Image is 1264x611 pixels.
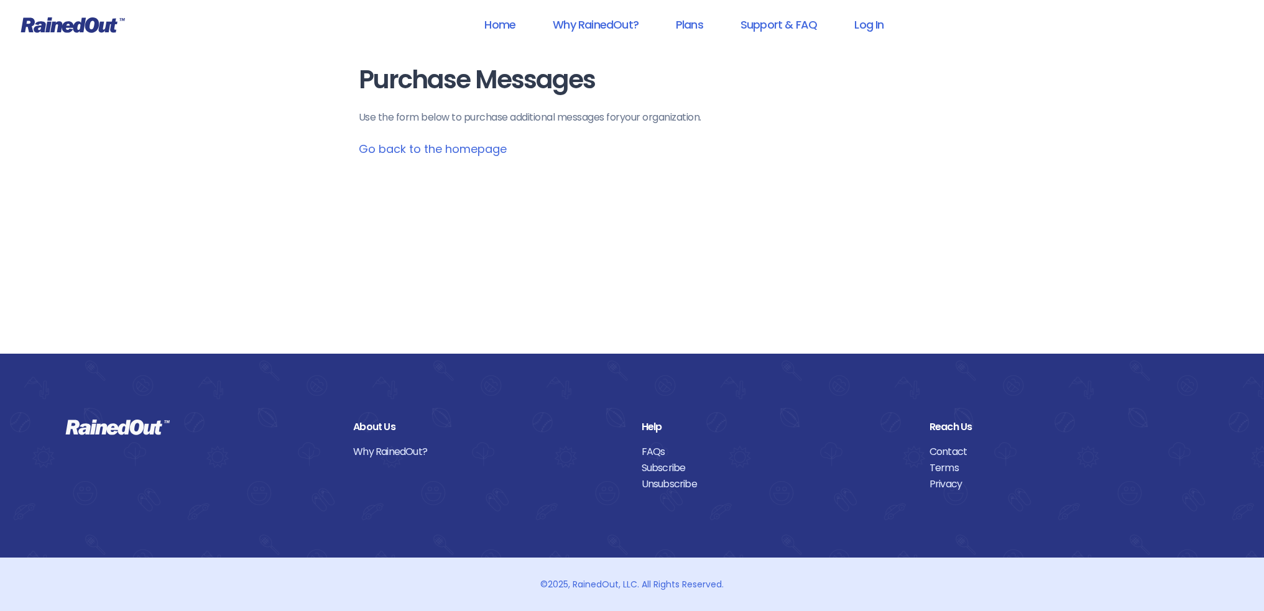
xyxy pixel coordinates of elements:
[359,141,507,157] a: Go back to the homepage
[359,66,906,94] h1: Purchase Messages
[642,476,911,492] a: Unsubscribe
[359,110,906,125] p: Use the form below to purchase additional messages for your organization .
[724,11,833,39] a: Support & FAQ
[642,460,911,476] a: Subscribe
[930,460,1199,476] a: Terms
[537,11,655,39] a: Why RainedOut?
[838,11,900,39] a: Log In
[353,444,622,460] a: Why RainedOut?
[930,476,1199,492] a: Privacy
[642,419,911,435] div: Help
[468,11,532,39] a: Home
[642,444,911,460] a: FAQs
[353,419,622,435] div: About Us
[930,444,1199,460] a: Contact
[660,11,719,39] a: Plans
[930,419,1199,435] div: Reach Us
